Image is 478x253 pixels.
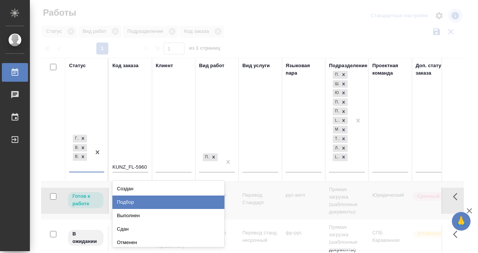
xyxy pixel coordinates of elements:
[333,80,339,88] div: Шаблонные документы
[333,144,339,152] div: Локализация
[72,152,88,162] div: Готов к работе, В работе, В ожидании
[67,229,104,247] div: Исполнитель назначен, приступать к работе пока рано
[242,62,270,69] div: Вид услуги
[332,144,348,153] div: Прямая загрузка (шаблонные документы), Шаблонные документы, Юридический, Проектный офис, Проектна...
[72,193,99,207] p: Готов к работе
[72,143,88,153] div: Готов к работе, В работе, В ожидании
[333,117,339,125] div: LegalQA
[333,89,339,97] div: Юридический
[455,213,468,229] span: 🙏
[452,212,471,231] button: 🙏
[73,153,79,161] div: В ожидании
[199,62,224,69] div: Вид работ
[332,153,348,162] div: Прямая загрузка (шаблонные документы), Шаблонные документы, Юридический, Проектный офис, Проектна...
[73,144,79,152] div: В работе
[416,62,455,77] div: Доп. статус заказа
[112,62,139,69] div: Код заказа
[203,153,209,161] div: Приёмка по качеству
[72,230,99,245] p: В ожидании
[156,62,173,69] div: Клиент
[333,126,339,134] div: Медицинский
[333,135,339,143] div: Технический
[332,134,348,144] div: Прямая загрузка (шаблонные документы), Шаблонные документы, Юридический, Проектный офис, Проектна...
[72,134,88,143] div: Готов к работе, В работе, В ожидании
[67,191,104,209] div: Исполнитель может приступить к работе
[332,125,348,134] div: Прямая загрузка (шаблонные документы), Шаблонные документы, Юридический, Проектный офис, Проектна...
[448,225,466,243] button: Здесь прячутся важные кнопки
[112,196,224,209] div: Подбор
[332,116,348,125] div: Прямая загрузка (шаблонные документы), Шаблонные документы, Юридический, Проектный офис, Проектна...
[332,98,348,107] div: Прямая загрузка (шаблонные документы), Шаблонные документы, Юридический, Проектный офис, Проектна...
[332,79,348,89] div: Прямая загрузка (шаблонные документы), Шаблонные документы, Юридический, Проектный офис, Проектна...
[112,182,224,196] div: Создан
[112,236,224,249] div: Отменен
[333,99,339,106] div: Проектный офис
[286,62,322,77] div: Языковая пара
[329,62,367,69] div: Подразделение
[69,62,86,69] div: Статус
[332,70,348,79] div: Прямая загрузка (шаблонные документы), Шаблонные документы, Юридический, Проектный офис, Проектна...
[112,209,224,222] div: Выполнен
[332,88,348,98] div: Прямая загрузка (шаблонные документы), Шаблонные документы, Юридический, Проектный офис, Проектна...
[333,153,339,161] div: LocQA
[333,71,339,79] div: Прямая загрузка (шаблонные документы)
[448,188,466,206] button: Здесь прячутся важные кнопки
[372,62,408,77] div: Проектная команда
[112,222,224,236] div: Сдан
[333,107,339,115] div: Проектная группа
[202,153,218,162] div: Приёмка по качеству
[73,135,79,143] div: Готов к работе
[332,107,348,116] div: Прямая загрузка (шаблонные документы), Шаблонные документы, Юридический, Проектный офис, Проектна...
